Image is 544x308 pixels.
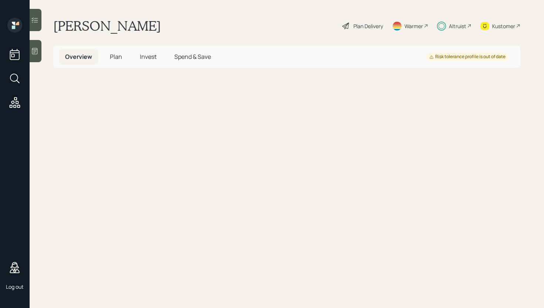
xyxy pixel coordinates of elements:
div: Risk tolerance profile is out of date [429,54,506,60]
span: Overview [65,53,92,61]
div: Altruist [449,22,466,30]
span: Plan [110,53,122,61]
div: Plan Delivery [353,22,383,30]
span: Invest [140,53,157,61]
div: Kustomer [492,22,515,30]
span: Spend & Save [174,53,211,61]
h1: [PERSON_NAME] [53,18,161,34]
div: Warmer [404,22,423,30]
div: Log out [6,283,24,290]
